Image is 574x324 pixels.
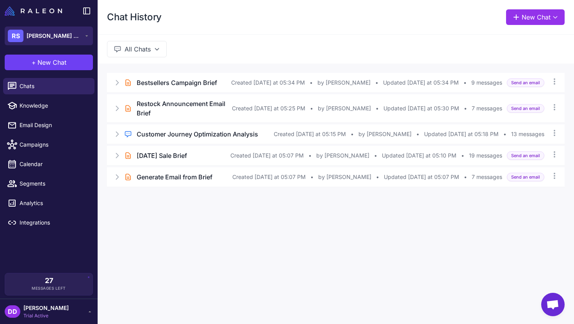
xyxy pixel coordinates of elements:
span: Send an email [507,151,544,160]
span: • [464,173,467,181]
span: Updated [DATE] at 05:07 PM [384,173,459,181]
span: Created [DATE] at 05:07 PM [232,173,306,181]
span: • [416,130,419,138]
span: Chats [20,82,88,90]
span: • [310,104,313,113]
div: DD [5,305,20,318]
span: • [464,104,467,113]
span: Campaigns [20,140,88,149]
span: Created [DATE] at 05:15 PM [274,130,346,138]
span: • [503,130,506,138]
a: Analytics [3,195,94,211]
span: • [374,151,377,160]
span: 13 messages [511,130,544,138]
button: All Chats [107,41,167,57]
span: 27 [45,277,53,284]
span: • [308,151,312,160]
span: Updated [DATE] at 05:10 PM [382,151,456,160]
span: Updated [DATE] at 05:18 PM [424,130,499,138]
span: • [376,173,379,181]
span: Updated [DATE] at 05:34 PM [383,78,459,87]
span: + [32,58,36,67]
span: Updated [DATE] at 05:30 PM [383,104,459,113]
span: • [463,78,467,87]
span: by [PERSON_NAME] [318,104,371,113]
button: New Chat [506,9,565,25]
span: [PERSON_NAME] Stones [27,32,81,40]
span: • [375,78,378,87]
a: Segments [3,175,94,192]
span: Send an email [507,173,544,182]
span: Segments [20,179,88,188]
span: • [351,130,354,138]
h3: Bestsellers Campaign Brief [137,78,217,87]
a: Campaigns [3,136,94,153]
span: • [461,151,464,160]
span: 19 messages [469,151,502,160]
span: [PERSON_NAME] [23,304,69,312]
span: Integrations [20,218,88,227]
span: Calendar [20,160,88,168]
span: Send an email [507,104,544,113]
span: by [PERSON_NAME] [316,151,369,160]
span: by [PERSON_NAME] [317,78,371,87]
span: Email Design [20,121,88,129]
h3: Restock Announcement Email Brief [137,99,232,118]
span: Knowledge [20,101,88,110]
span: • [376,104,379,113]
a: Chat abierto [541,293,565,316]
span: Trial Active [23,312,69,319]
a: Integrations [3,214,94,231]
span: by [PERSON_NAME] [318,173,371,181]
span: Created [DATE] at 05:25 PM [232,104,305,113]
a: Raleon Logo [5,6,65,16]
span: Created [DATE] at 05:34 PM [231,78,305,87]
a: Knowledge [3,97,94,114]
span: Analytics [20,199,88,207]
h3: Generate Email from Brief [137,172,212,182]
a: Chats [3,78,94,94]
img: Raleon Logo [5,6,62,16]
button: +New Chat [5,55,93,70]
span: 7 messages [472,104,502,113]
span: 7 messages [472,173,502,181]
button: RS[PERSON_NAME] Stones [5,27,93,45]
span: Created [DATE] at 05:07 PM [230,151,304,160]
a: Calendar [3,156,94,172]
h1: Chat History [107,11,162,23]
span: by [PERSON_NAME] [358,130,412,138]
h3: Customer Journey Optimization Analysis [137,129,258,139]
span: Messages Left [32,285,66,291]
div: RS [8,30,23,42]
span: New Chat [37,58,66,67]
a: Email Design [3,117,94,133]
span: • [310,173,314,181]
span: 9 messages [471,78,502,87]
span: Send an email [507,78,544,87]
h3: [DATE] Sale Brief [137,151,187,160]
span: • [310,78,313,87]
